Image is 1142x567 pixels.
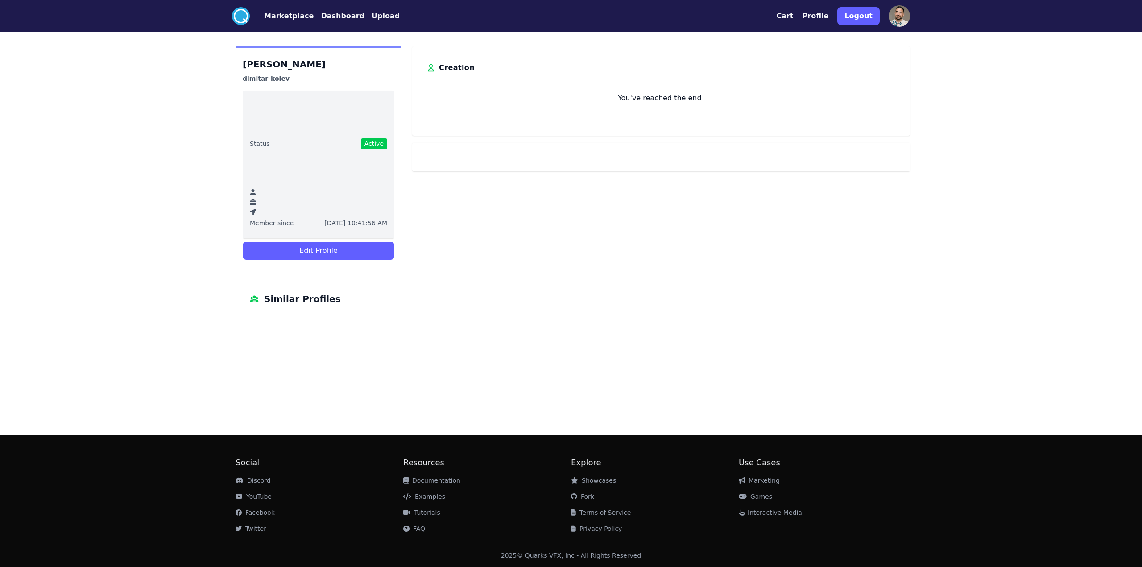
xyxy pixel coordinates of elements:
[571,456,739,469] h2: Explore
[403,525,425,532] a: FAQ
[250,219,294,228] span: Member since
[361,138,387,149] span: Active
[837,4,880,29] a: Logout
[403,493,445,500] a: Examples
[403,477,460,484] a: Documentation
[439,61,475,75] h3: Creation
[250,139,270,148] span: Status
[739,509,802,516] a: Interactive Media
[364,11,400,21] a: Upload
[243,57,394,71] h1: [PERSON_NAME]
[426,93,896,103] p: You've reached the end!
[250,11,314,21] a: Marketplace
[776,11,793,21] button: Cart
[803,11,829,21] button: Profile
[264,11,314,21] button: Marketplace
[739,493,772,500] a: Games
[372,11,400,21] button: Upload
[236,509,275,516] a: Facebook
[243,73,394,84] h3: dimitar-kolev
[236,525,266,532] a: Twitter
[321,11,364,21] button: Dashboard
[739,456,906,469] h2: Use Cases
[314,11,364,21] a: Dashboard
[739,477,780,484] a: Marketing
[571,525,622,532] a: Privacy Policy
[501,551,641,560] div: 2025 © Quarks VFX, Inc - All Rights Reserved
[403,456,571,469] h2: Resources
[243,242,394,260] button: Edit Profile
[571,509,631,516] a: Terms of Service
[889,5,910,27] img: profile
[236,477,271,484] a: Discord
[571,477,616,484] a: Showcases
[571,493,594,500] a: Fork
[837,7,880,25] button: Logout
[403,509,440,516] a: Tutorials
[236,493,272,500] a: YouTube
[264,292,341,306] span: Similar Profiles
[324,219,387,228] span: [DATE] 10:41:56 AM
[236,456,403,469] h2: Social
